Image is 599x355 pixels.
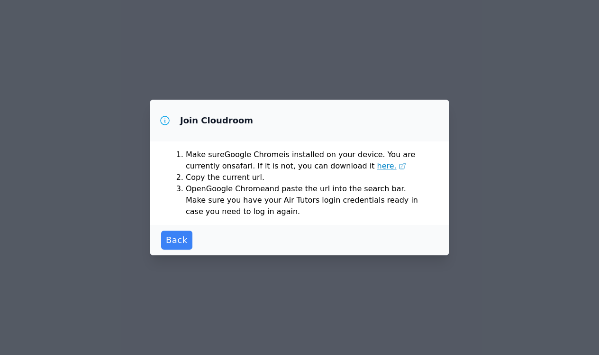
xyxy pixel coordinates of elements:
a: here. [377,160,406,172]
li: Copy the current url. [186,172,423,183]
h3: Join Cloudroom [180,115,253,126]
li: Open Google Chrome and paste the url into the search bar. Make sure you have your Air Tutors logi... [186,183,423,217]
li: Make sure Google Chrome is installed on your device. You are currently on safari . If it is not, ... [186,149,423,172]
button: Back [161,231,192,250]
span: here. [377,160,397,172]
span: Back [166,234,188,247]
